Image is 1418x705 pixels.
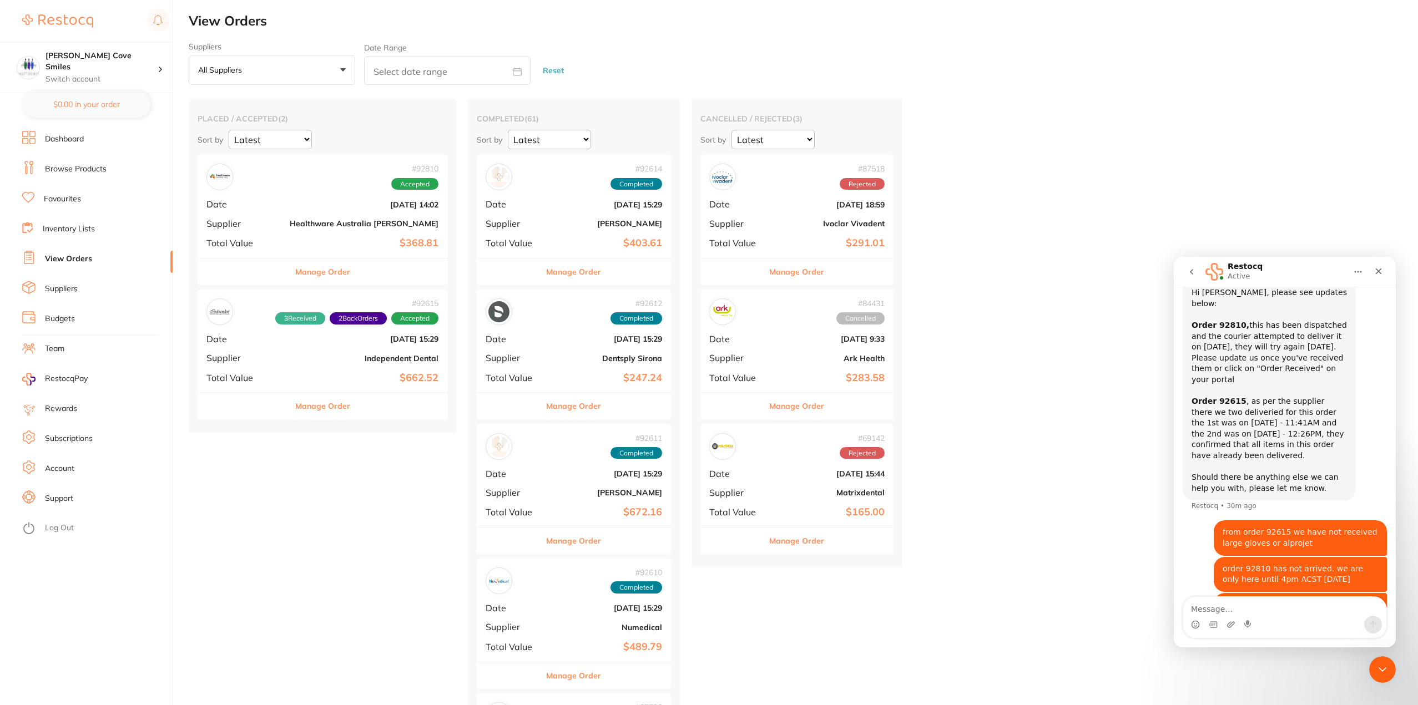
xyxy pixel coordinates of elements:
[610,178,662,190] span: Completed
[709,199,765,209] span: Date
[551,372,662,384] b: $247.24
[610,447,662,459] span: Completed
[35,363,44,372] button: Gif picker
[774,469,885,478] b: [DATE] 15:44
[206,373,281,383] span: Total Value
[774,237,885,249] b: $291.01
[840,434,885,443] span: # 69142
[22,520,169,537] button: Log Out
[1174,257,1396,647] iframe: Intercom live chat
[551,200,662,209] b: [DATE] 15:29
[610,434,662,443] span: # 92611
[45,283,78,295] a: Suppliers
[198,65,246,75] p: All suppliers
[189,42,355,51] label: Suppliers
[45,253,92,265] a: View Orders
[189,55,355,85] button: All suppliers
[836,299,885,308] span: # 84431
[45,463,74,474] a: Account
[477,135,502,145] p: Sort by
[551,623,662,632] b: Numedical
[209,301,230,322] img: Independent Dental
[45,523,74,534] a: Log Out
[488,166,509,187] img: Adam Dental
[45,403,77,414] a: Rewards
[486,353,542,363] span: Supplier
[486,622,542,632] span: Supplier
[551,488,662,497] b: [PERSON_NAME]
[206,219,281,229] span: Supplier
[488,436,509,457] img: Henry Schein Halas
[45,164,107,175] a: Browse Products
[551,506,662,518] b: $672.16
[709,353,765,363] span: Supplier
[290,334,438,343] b: [DATE] 15:29
[774,506,885,518] b: $165.00
[391,164,438,173] span: # 92810
[546,528,601,554] button: Manage Order
[295,393,350,419] button: Manage Order
[290,372,438,384] b: $662.52
[840,178,885,190] span: Rejected
[551,469,662,478] b: [DATE] 15:29
[198,290,447,420] div: Independent Dental#926153Received2BackOrdersAcceptedDate[DATE] 15:29SupplierIndependent DentalTot...
[22,14,93,28] img: Restocq Logo
[46,50,158,72] h4: Hallett Cove Smiles
[45,373,88,384] span: RestocqPay
[840,447,885,459] span: Rejected
[391,312,438,324] span: Accepted
[700,114,894,124] h2: cancelled / rejected ( 3 )
[46,74,158,85] p: Switch account
[486,469,542,479] span: Date
[610,164,662,173] span: # 92614
[700,135,726,145] p: Sort by
[486,488,542,498] span: Supplier
[769,258,824,285] button: Manage Order
[486,219,542,229] span: Supplier
[836,312,885,324] span: Cancelled
[45,343,64,354] a: Team
[539,56,567,85] button: Reset
[488,570,509,591] img: Numedical
[190,359,208,377] button: Send a message…
[769,528,824,554] button: Manage Order
[610,312,662,324] span: Completed
[551,334,662,343] b: [DATE] 15:29
[275,299,438,308] span: # 92615
[551,603,662,612] b: [DATE] 15:29
[774,334,885,343] b: [DATE] 9:33
[488,301,509,322] img: Dentsply Sirona
[774,219,885,228] b: Ivoclar Vivadent
[610,581,662,594] span: Completed
[551,354,662,363] b: Dentsply Sirona
[22,373,88,386] a: RestocqPay
[486,373,542,383] span: Total Value
[364,57,531,85] input: Select date range
[9,336,213,406] div: Sundeep says…
[486,507,542,517] span: Total Value
[712,166,733,187] img: Ivoclar Vivadent
[551,237,662,249] b: $403.61
[53,363,62,372] button: Upload attachment
[486,642,542,652] span: Total Value
[198,114,447,124] h2: placed / accepted ( 2 )
[206,199,281,209] span: Date
[551,641,662,653] b: $489.79
[486,603,542,613] span: Date
[774,488,885,497] b: Matrixdental
[17,57,39,79] img: Hallett Cove Smiles
[712,436,733,457] img: Matrixdental
[290,237,438,249] b: $368.81
[709,238,765,248] span: Total Value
